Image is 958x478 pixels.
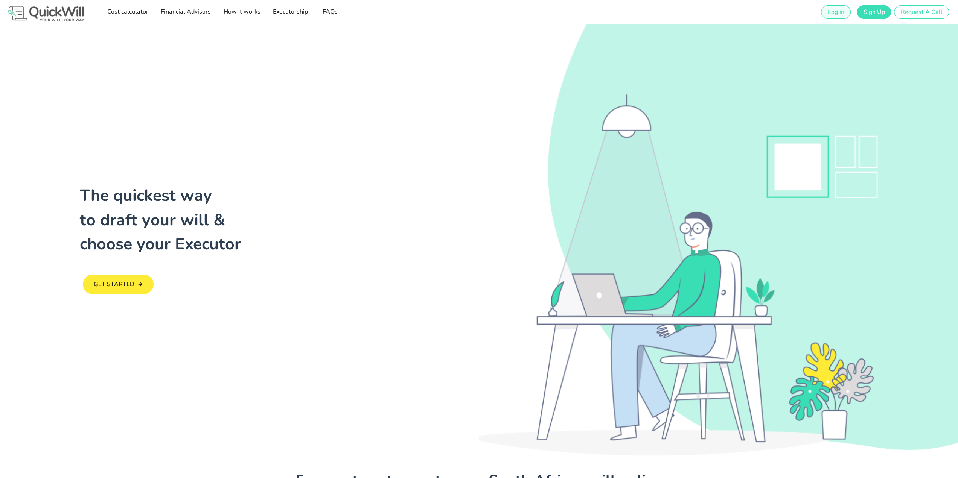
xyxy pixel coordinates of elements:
a: Cost calculator [104,5,150,20]
a: How it works [221,5,262,20]
span: Executorship [273,8,308,16]
span: Financial Advisors [160,8,211,16]
h1: The quickest way to draft your will & choose your Executor [80,184,479,256]
span: Sign Up [863,8,885,16]
a: Log in [821,5,851,19]
span: Cost calculator [107,8,148,16]
a: Executorship [270,5,310,20]
span: GET STARTED [93,280,134,288]
img: Logo [6,4,86,23]
a: Financial Advisors [158,5,213,20]
div: Online will creation [479,24,958,456]
span: How it works [223,8,260,16]
a: Sign Up [857,5,891,19]
a: FAQs [318,5,342,20]
span: FAQs [320,8,340,16]
a: GET STARTED [83,275,154,294]
button: Request A Call [894,5,949,19]
span: Request A Call [900,8,943,16]
span: Log in [827,8,844,16]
